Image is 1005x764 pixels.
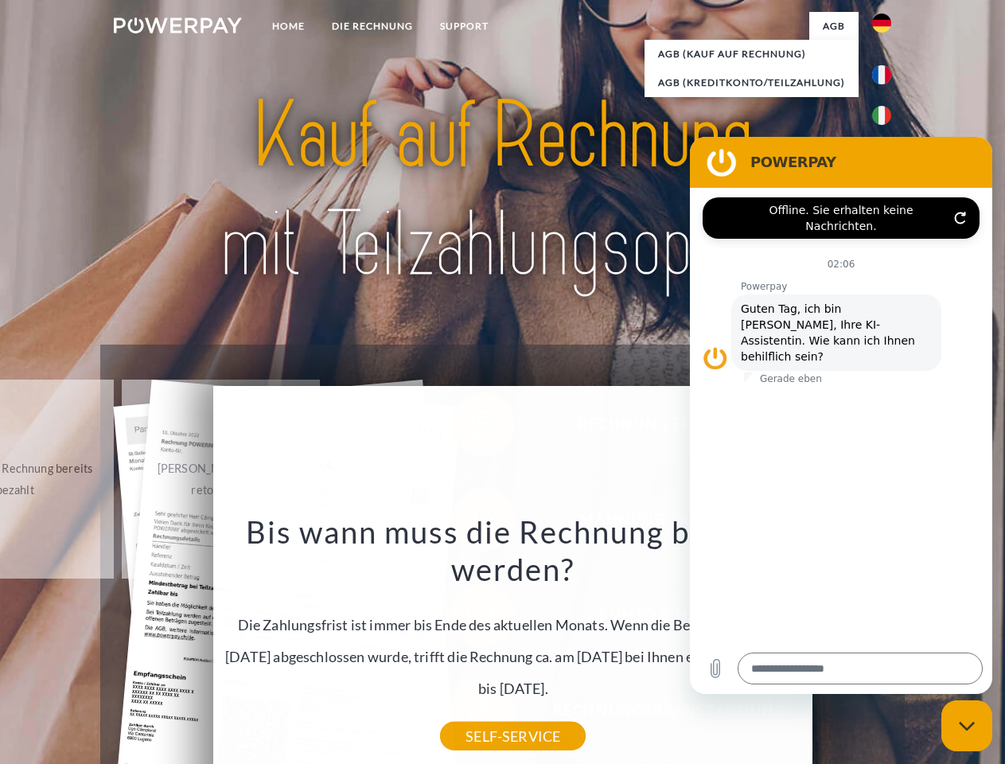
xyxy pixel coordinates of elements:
div: Die Zahlungsfrist ist immer bis Ende des aktuellen Monats. Wenn die Bestellung z.B. am [DATE] abg... [223,513,804,736]
iframe: Schaltfläche zum Öffnen des Messaging-Fensters; Konversation läuft [941,700,992,751]
a: AGB (Kreditkonto/Teilzahlung) [645,68,859,97]
a: DIE RECHNUNG [318,12,427,41]
h3: Bis wann muss die Rechnung bezahlt werden? [223,513,804,589]
img: title-powerpay_de.svg [152,76,853,305]
a: AGB (Kauf auf Rechnung) [645,40,859,68]
img: fr [872,65,891,84]
img: logo-powerpay-white.svg [114,18,242,33]
img: de [872,14,891,33]
img: it [872,106,891,125]
a: agb [809,12,859,41]
div: [PERSON_NAME] wurde retourniert [131,458,310,501]
iframe: Messaging-Fenster [690,137,992,694]
a: SELF-SERVICE [440,722,586,750]
a: Home [259,12,318,41]
a: SUPPORT [427,12,502,41]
